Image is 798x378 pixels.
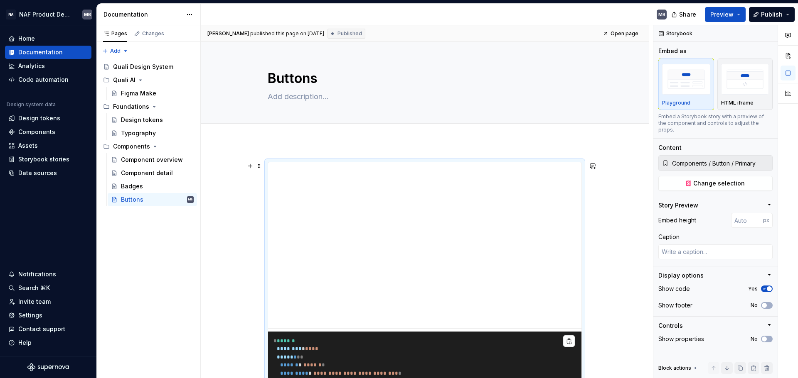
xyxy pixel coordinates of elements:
label: No [751,336,758,342]
div: Embed height [658,216,696,224]
div: Figma Make [121,89,156,98]
div: Pages [103,30,127,37]
div: Quali AI [100,73,197,87]
a: Figma Make [108,87,197,100]
div: Buttons [121,195,143,204]
div: MB [84,11,91,18]
span: Preview [710,10,734,19]
div: Content [658,144,682,152]
button: NANAF Product DesignMB [2,5,95,23]
div: Controls [658,322,683,330]
button: placeholderPlayground [658,59,714,110]
p: Playground [662,100,690,106]
div: Invite team [18,298,51,306]
div: Components [18,128,55,136]
textarea: Buttons [266,68,580,88]
a: Home [5,32,91,45]
button: Notifications [5,268,91,281]
div: Help [18,339,32,347]
div: Page tree [100,60,197,206]
div: MB [188,195,193,204]
a: Code automation [5,73,91,86]
div: Analytics [18,62,45,70]
button: Add [100,45,131,57]
div: Block actions [658,365,691,371]
div: Design system data [7,101,56,108]
div: Notifications [18,270,56,278]
div: Component detail [121,169,173,177]
span: Publish [761,10,783,19]
a: Quali Design System [100,60,197,73]
div: Search ⌘K [18,284,50,292]
input: Auto [731,213,763,228]
div: Documentation [103,10,182,19]
a: Typography [108,127,197,140]
a: Analytics [5,59,91,73]
div: Data sources [18,169,57,177]
button: Preview [705,7,746,22]
div: Foundations [100,100,197,113]
button: Share [667,7,702,22]
div: Show code [658,285,690,293]
a: Design tokens [108,113,197,127]
img: placeholder [721,64,769,94]
div: Embed a Storybook story with a preview of the component and controls to adjust the props. [658,113,773,133]
div: Block actions [658,362,699,374]
a: Settings [5,309,91,322]
button: Search ⌘K [5,281,91,295]
span: [PERSON_NAME] [207,30,249,37]
div: Badges [121,182,143,190]
a: Component detail [108,166,197,180]
div: Assets [18,141,38,150]
button: Help [5,336,91,349]
span: Change selection [693,179,745,188]
a: Invite team [5,295,91,308]
div: MB [658,11,665,18]
div: Components [113,142,150,151]
div: Code automation [18,76,69,84]
span: Add [110,48,121,54]
a: Component overview [108,153,197,166]
div: Foundations [113,102,149,111]
div: Contact support [18,325,65,333]
button: Story Preview [658,201,773,210]
a: Data sources [5,166,91,180]
span: Open page [611,30,638,37]
div: Typography [121,129,156,137]
p: HTML iframe [721,100,754,106]
div: Design tokens [18,114,60,122]
div: Quali AI [113,76,135,84]
div: Home [18,34,35,43]
a: Documentation [5,46,91,59]
div: Changes [142,30,164,37]
button: placeholderHTML iframe [717,59,773,110]
div: NA [6,10,16,20]
a: Badges [108,180,197,193]
a: Assets [5,139,91,152]
label: No [751,302,758,309]
button: Display options [658,271,773,280]
img: placeholder [662,64,710,94]
div: Documentation [18,48,63,56]
div: Show properties [658,335,704,343]
a: Supernova Logo [27,363,69,371]
a: ButtonsMB [108,193,197,206]
button: Controls [658,322,773,330]
div: NAF Product Design [19,10,72,19]
div: Storybook stories [18,155,69,163]
div: Component overview [121,156,183,164]
div: Components [100,140,197,153]
a: Components [5,125,91,139]
div: Show footer [658,301,692,310]
div: published this page on [DATE] [250,30,324,37]
div: Quali Design System [113,63,173,71]
div: Design tokens [121,116,163,124]
span: Published [337,30,362,37]
a: Open page [600,28,642,39]
button: Change selection [658,176,773,191]
p: px [763,217,769,224]
a: Storybook stories [5,153,91,166]
button: Contact support [5,322,91,336]
div: Caption [658,233,680,241]
span: Share [679,10,696,19]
